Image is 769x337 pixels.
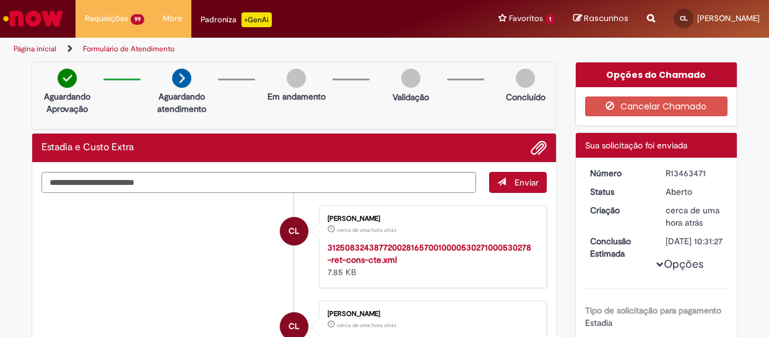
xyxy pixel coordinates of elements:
[666,204,723,229] div: 29/08/2025 16:31:22
[573,13,628,25] a: Rascunhos
[328,242,531,265] a: 31250832438772002816570010000530271000530278-ret-cons-cte.xml
[585,96,728,116] button: Cancelar Chamado
[289,216,299,246] span: CL
[337,226,396,234] time: 29/08/2025 16:30:20
[666,235,723,247] div: [DATE] 10:31:27
[328,215,534,223] div: [PERSON_NAME]
[506,91,545,103] p: Concluído
[680,14,688,22] span: CL
[9,38,503,61] ul: Trilhas de página
[41,142,134,153] h2: Estadia e Custo Extra Histórico de tíquete
[85,12,128,25] span: Requisições
[337,322,396,329] span: cerca de uma hora atrás
[585,317,612,328] span: Estadia
[163,12,182,25] span: More
[531,140,547,156] button: Adicionar anexos
[516,69,535,88] img: img-circle-grey.png
[337,226,396,234] span: cerca de uma hora atrás
[666,205,719,228] span: cerca de uma hora atrás
[666,167,723,179] div: R13463471
[393,91,429,103] p: Validação
[58,69,77,88] img: check-circle-green.png
[666,205,719,228] time: 29/08/2025 16:31:22
[581,204,657,216] dt: Criação
[584,12,628,24] span: Rascunhos
[585,305,721,316] b: Tipo de solicitação para pagamento
[287,69,306,88] img: img-circle-grey.png
[666,186,723,198] div: Aberto
[172,69,191,88] img: arrow-next.png
[576,62,737,87] div: Opções do Chamado
[581,186,657,198] dt: Status
[37,90,97,115] p: Aguardando Aprovação
[83,44,175,54] a: Formulário de Atendimento
[201,12,272,27] div: Padroniza
[509,12,543,25] span: Favoritos
[401,69,420,88] img: img-circle-grey.png
[241,12,272,27] p: +GenAi
[581,167,657,179] dt: Número
[489,172,547,193] button: Enviar
[545,14,555,25] span: 1
[328,310,534,318] div: [PERSON_NAME]
[515,177,539,188] span: Enviar
[152,90,212,115] p: Aguardando atendimento
[267,90,326,103] p: Em andamento
[41,172,476,193] textarea: Digite sua mensagem aqui...
[337,322,396,329] time: 29/08/2025 16:30:12
[328,241,534,278] div: 7.85 KB
[14,44,56,54] a: Página inicial
[585,140,687,151] span: Sua solicitação foi enviada
[1,6,65,31] img: ServiceNow
[581,235,657,260] dt: Conclusão Estimada
[697,13,760,23] span: [PERSON_NAME]
[131,14,144,25] span: 99
[280,217,308,245] div: Camila Leite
